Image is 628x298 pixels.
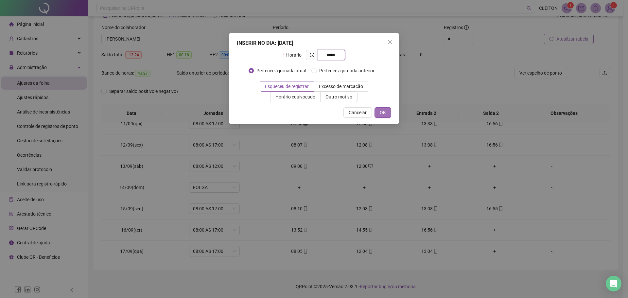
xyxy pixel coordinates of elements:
[325,94,352,99] span: Outro motivo
[275,94,315,99] span: Horário equivocado
[375,107,391,118] button: OK
[343,107,372,118] button: Cancelar
[319,84,363,89] span: Excesso de marcação
[385,37,395,47] button: Close
[283,50,305,60] label: Horário
[317,67,377,74] span: Pertence à jornada anterior
[237,39,391,47] div: INSERIR NO DIA : [DATE]
[310,53,314,57] span: clock-circle
[380,109,386,116] span: OK
[265,84,309,89] span: Esqueceu de registrar
[387,39,392,44] span: close
[254,67,309,74] span: Pertence à jornada atual
[349,109,367,116] span: Cancelar
[606,276,621,291] div: Open Intercom Messenger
